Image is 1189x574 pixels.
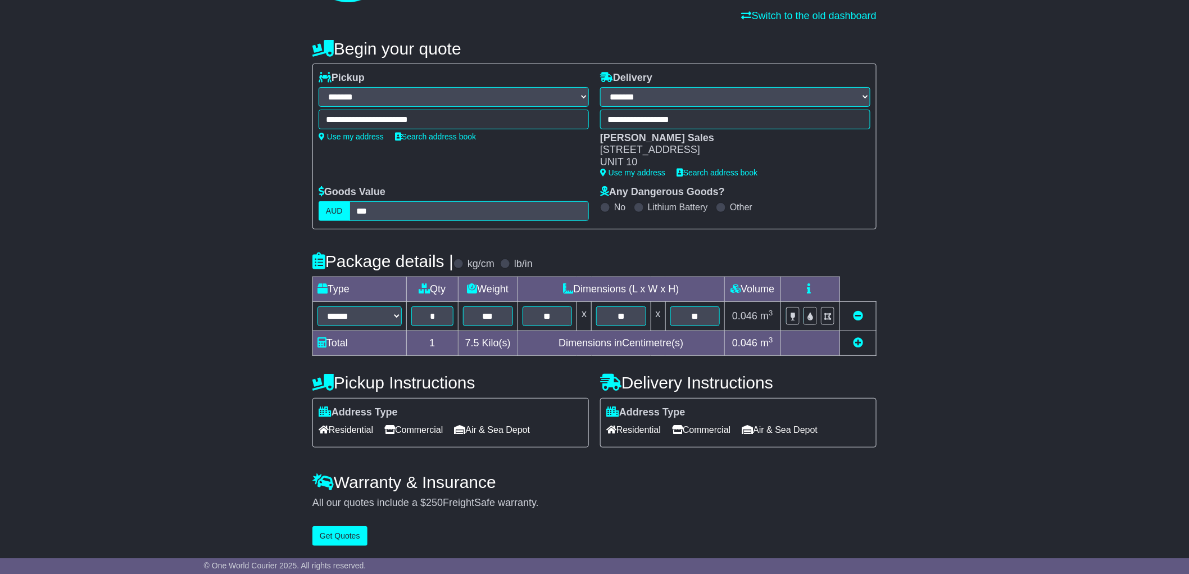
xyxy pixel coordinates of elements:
h4: Package details | [312,252,453,270]
label: Address Type [606,406,686,419]
a: Search address book [677,168,757,177]
button: Get Quotes [312,526,367,546]
h4: Delivery Instructions [600,373,877,392]
label: Pickup [319,72,365,84]
h4: Begin your quote [312,39,877,58]
label: Any Dangerous Goods? [600,186,725,198]
td: Dimensions in Centimetre(s) [518,331,724,355]
label: AUD [319,201,350,221]
span: Commercial [672,421,730,439]
td: Qty [407,277,459,301]
a: Remove this item [853,310,863,322]
td: Volume [724,277,780,301]
label: Address Type [319,406,398,419]
label: lb/in [514,258,533,270]
td: Weight [458,277,518,301]
sup: 3 [769,309,773,317]
span: 0.046 [732,310,757,322]
label: No [614,202,625,213]
span: 250 [426,497,443,508]
span: m [760,310,773,322]
span: m [760,337,773,349]
td: Type [313,277,407,301]
td: Kilo(s) [458,331,518,355]
td: Dimensions (L x W x H) [518,277,724,301]
a: Add new item [853,337,863,349]
span: Commercial [384,421,443,439]
label: Goods Value [319,186,385,198]
td: x [577,301,592,331]
a: Search address book [395,132,476,141]
sup: 3 [769,336,773,344]
h4: Warranty & Insurance [312,473,877,491]
span: © One World Courier 2025. All rights reserved. [204,561,366,570]
span: Residential [606,421,661,439]
a: Use my address [600,168,665,177]
label: Lithium Battery [648,202,708,213]
td: x [651,301,665,331]
td: 1 [407,331,459,355]
span: Air & Sea Depot [455,421,530,439]
div: [STREET_ADDRESS] [600,144,859,156]
label: Delivery [600,72,652,84]
a: Use my address [319,132,384,141]
div: UNIT 10 [600,156,859,169]
span: Residential [319,421,373,439]
span: Air & Sea Depot [742,421,818,439]
h4: Pickup Instructions [312,373,589,392]
span: 0.046 [732,337,757,349]
a: Switch to the old dashboard [742,10,877,21]
label: kg/cm [468,258,494,270]
td: Total [313,331,407,355]
span: 7.5 [465,337,479,349]
label: Other [730,202,752,213]
div: [PERSON_NAME] Sales [600,132,859,144]
div: All our quotes include a $ FreightSafe warranty. [312,497,877,509]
